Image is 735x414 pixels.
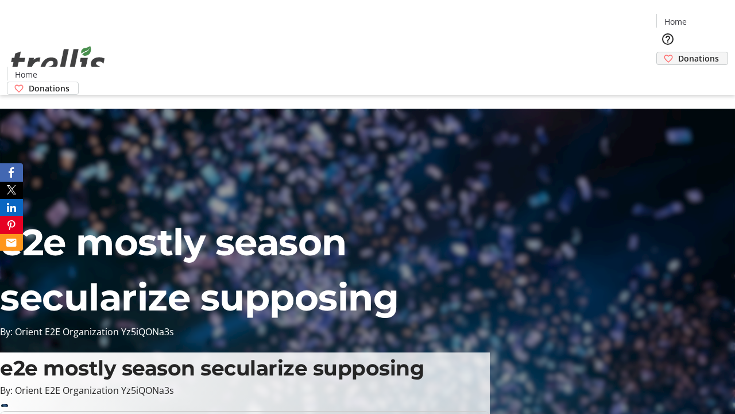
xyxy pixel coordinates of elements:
a: Home [7,68,44,80]
a: Donations [7,82,79,95]
a: Donations [656,52,728,65]
span: Home [15,68,37,80]
a: Home [657,16,694,28]
img: Orient E2E Organization Yz5iQONa3s's Logo [7,33,109,91]
span: Home [664,16,687,28]
button: Cart [656,65,679,88]
span: Donations [29,82,69,94]
button: Help [656,28,679,51]
span: Donations [678,52,719,64]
